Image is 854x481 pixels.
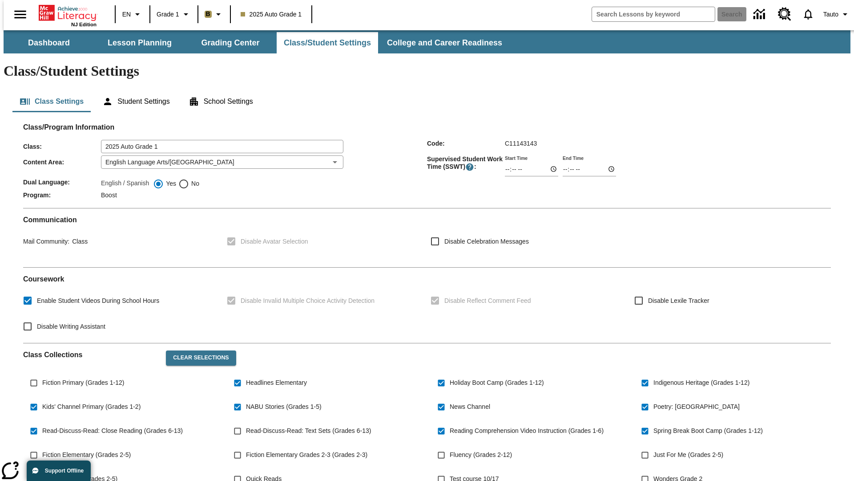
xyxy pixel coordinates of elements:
span: Grade 1 [157,10,179,19]
span: Yes [164,179,176,188]
span: Fluency (Grades 2-12) [450,450,512,460]
span: Fiction Primary (Grades 1-12) [42,378,124,387]
button: Dashboard [4,32,93,53]
button: Open side menu [7,1,33,28]
button: Supervised Student Work Time is the timeframe when students can take LevelSet and when lessons ar... [465,163,474,171]
span: Fiction Elementary (Grades 2-5) [42,450,131,460]
span: Supervised Student Work Time (SSWT) : [427,155,505,171]
a: Data Center [748,2,773,27]
h2: Class Collections [23,351,159,359]
span: Spring Break Boot Camp (Grades 1-12) [653,426,763,436]
button: Language: EN, Select a language [118,6,147,22]
span: Support Offline [45,468,84,474]
h2: Communication [23,216,831,224]
button: College and Career Readiness [380,32,509,53]
div: SubNavbar [4,32,510,53]
span: Holiday Boot Camp (Grades 1-12) [450,378,544,387]
span: Just For Me (Grades 2-5) [653,450,723,460]
span: Disable Invalid Multiple Choice Activity Detection [241,296,375,306]
span: Disable Avatar Selection [241,237,308,246]
span: Indigenous Heritage (Grades 1-12) [653,378,749,387]
button: Lesson Planning [95,32,184,53]
div: Class/Student Settings [12,91,842,112]
input: Class [101,140,343,153]
span: EN [122,10,131,19]
label: English / Spanish [101,179,149,189]
div: Communication [23,216,831,260]
span: Read-Discuss-Read: Text Sets (Grades 6-13) [246,426,371,436]
button: Class Settings [12,91,91,112]
span: Reading Comprehension Video Instruction (Grades 1-6) [450,426,604,436]
span: 2025 Auto Grade 1 [241,10,302,19]
span: Code : [427,140,505,147]
a: Notifications [797,3,820,26]
span: Program : [23,192,101,199]
div: Home [39,3,97,27]
span: Disable Celebration Messages [444,237,529,246]
span: Disable Lexile Tracker [648,296,709,306]
span: Content Area : [23,159,101,166]
h1: Class/Student Settings [4,63,850,79]
span: Mail Community : [23,238,69,245]
span: Class : [23,143,101,150]
button: Support Offline [27,461,91,481]
span: B [206,8,210,20]
label: End Time [563,155,584,161]
div: Coursework [23,275,831,336]
button: Class/Student Settings [277,32,378,53]
span: Tauto [823,10,838,19]
div: Class/Program Information [23,132,831,201]
span: Headlines Elementary [246,378,307,387]
span: NJ Edition [71,22,97,27]
div: SubNavbar [4,30,850,53]
span: Read-Discuss-Read: Close Reading (Grades 6-13) [42,426,183,436]
label: Start Time [505,155,528,161]
button: Grading Center [186,32,275,53]
span: Boost [101,192,117,199]
span: Kids' Channel Primary (Grades 1-2) [42,402,141,412]
h2: Class/Program Information [23,123,831,131]
span: C11143143 [505,140,537,147]
span: Dual Language : [23,179,101,186]
span: Disable Writing Assistant [37,322,105,331]
button: Profile/Settings [820,6,854,22]
span: Disable Reflect Comment Feed [444,296,531,306]
a: Home [39,4,97,22]
button: Clear Selections [166,351,236,366]
span: No [189,179,199,188]
button: School Settings [181,91,260,112]
span: Poetry: [GEOGRAPHIC_DATA] [653,402,740,412]
span: Enable Student Videos During School Hours [37,296,159,306]
button: Grade: Grade 1, Select a grade [153,6,195,22]
div: English Language Arts/[GEOGRAPHIC_DATA] [101,155,343,169]
button: Boost Class color is light brown. Change class color [201,6,227,22]
a: Resource Center, Will open in new tab [773,2,797,26]
h2: Course work [23,275,831,283]
span: NABU Stories (Grades 1-5) [246,402,322,412]
span: News Channel [450,402,490,412]
span: Fiction Elementary Grades 2-3 (Grades 2-3) [246,450,367,460]
input: search field [592,7,715,21]
button: Student Settings [95,91,177,112]
span: Class [69,238,88,245]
